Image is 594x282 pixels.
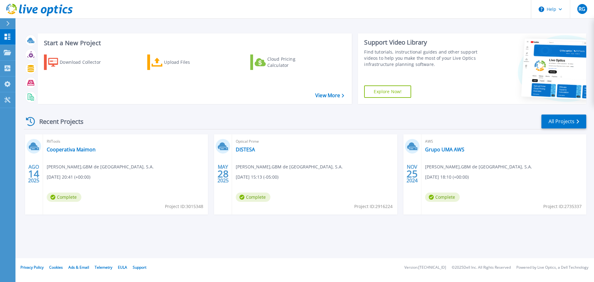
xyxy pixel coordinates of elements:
[147,54,216,70] a: Upload Files
[133,265,146,270] a: Support
[236,146,255,153] a: DISTESA
[47,193,81,202] span: Complete
[315,93,344,98] a: View More
[364,49,480,67] div: Find tutorials, instructional guides and other support videos to help you make the most of your L...
[406,163,418,185] div: NOV 2024
[44,54,113,70] a: Download Collector
[28,171,39,176] span: 14
[24,114,92,129] div: Recent Projects
[452,266,511,270] li: © 2025 Dell Inc. All Rights Reserved
[95,265,112,270] a: Telemetry
[354,203,393,210] span: Project ID: 2916224
[425,163,532,170] span: [PERSON_NAME] , GBM de [GEOGRAPHIC_DATA], S.A.
[47,174,90,180] span: [DATE] 20:41 (+00:00)
[236,138,393,145] span: Optical Prime
[165,203,203,210] span: Project ID: 3015348
[364,85,411,98] a: Explore Now!
[236,174,278,180] span: [DATE] 15:13 (-05:00)
[364,38,480,46] div: Support Video Library
[118,265,127,270] a: EULA
[543,203,582,210] span: Project ID: 2735337
[164,56,213,68] div: Upload Files
[425,146,464,153] a: Grupo UMA AWS
[47,138,204,145] span: RVTools
[47,163,154,170] span: [PERSON_NAME] , GBM de [GEOGRAPHIC_DATA], S.A.
[28,163,40,185] div: AGO 2025
[217,163,229,185] div: MAY 2025
[425,138,583,145] span: AWS
[579,7,585,11] span: RG
[217,171,229,176] span: 28
[267,56,317,68] div: Cloud Pricing Calculator
[44,40,344,46] h3: Start a New Project
[250,54,319,70] a: Cloud Pricing Calculator
[425,174,469,180] span: [DATE] 18:10 (+00:00)
[49,265,63,270] a: Cookies
[516,266,588,270] li: Powered by Live Optics, a Dell Technology
[236,163,343,170] span: [PERSON_NAME] , GBM de [GEOGRAPHIC_DATA], S.A.
[68,265,89,270] a: Ads & Email
[60,56,109,68] div: Download Collector
[407,171,418,176] span: 25
[20,265,44,270] a: Privacy Policy
[541,115,586,128] a: All Projects
[404,266,446,270] li: Version: [TECHNICAL_ID]
[425,193,460,202] span: Complete
[47,146,96,153] a: Cooperativa Maimon
[236,193,270,202] span: Complete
